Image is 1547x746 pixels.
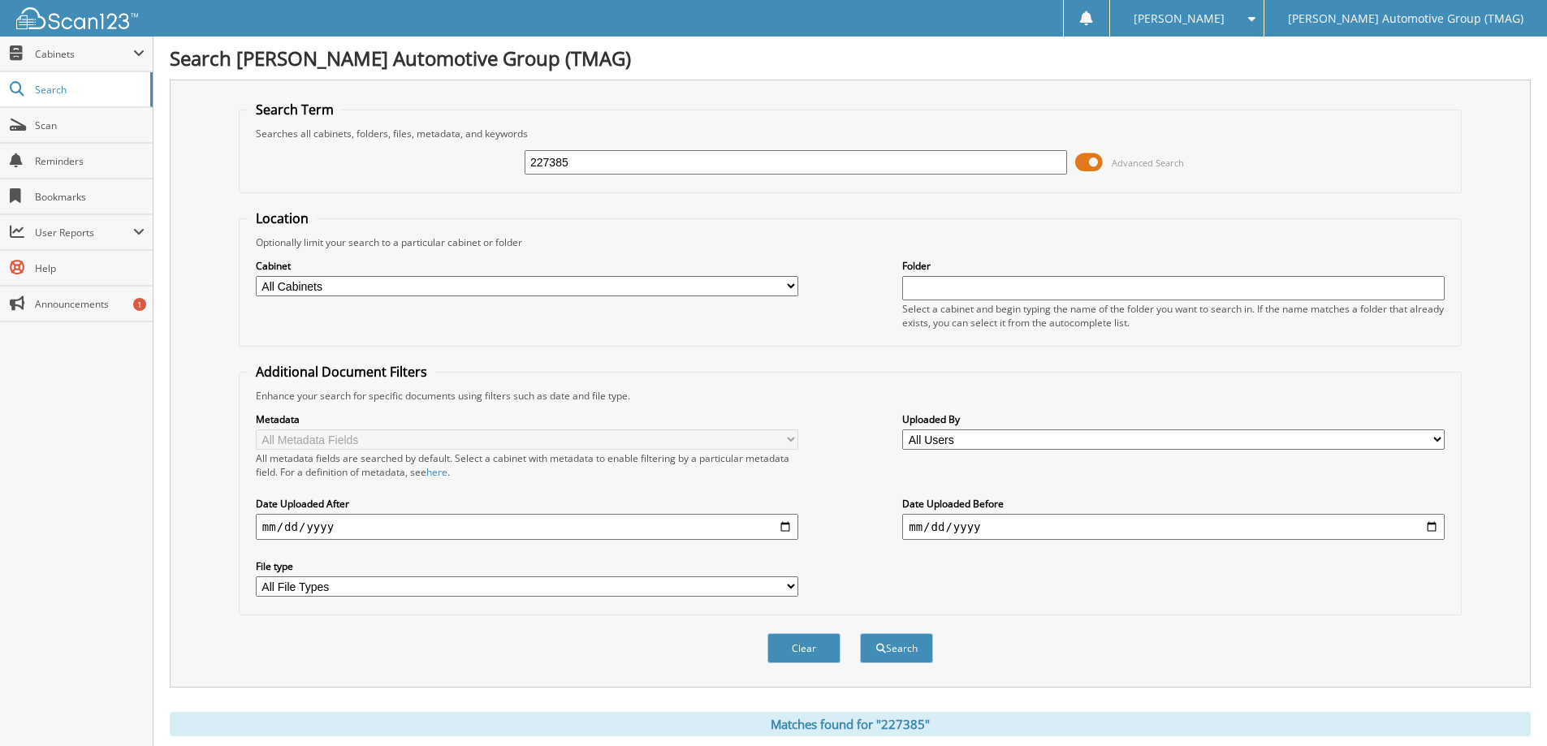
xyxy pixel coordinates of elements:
[35,297,145,311] span: Announcements
[35,119,145,132] span: Scan
[902,259,1445,273] label: Folder
[248,101,342,119] legend: Search Term
[256,497,798,511] label: Date Uploaded After
[35,190,145,204] span: Bookmarks
[767,633,840,663] button: Clear
[256,514,798,540] input: start
[902,514,1445,540] input: end
[902,412,1445,426] label: Uploaded By
[902,497,1445,511] label: Date Uploaded Before
[248,363,435,381] legend: Additional Document Filters
[426,465,447,479] a: here
[248,209,317,227] legend: Location
[248,389,1453,403] div: Enhance your search for specific documents using filters such as date and file type.
[133,298,146,311] div: 1
[256,259,798,273] label: Cabinet
[902,302,1445,330] div: Select a cabinet and begin typing the name of the folder you want to search in. If the name match...
[1112,157,1184,169] span: Advanced Search
[256,412,798,426] label: Metadata
[248,127,1453,140] div: Searches all cabinets, folders, files, metadata, and keywords
[256,559,798,573] label: File type
[170,45,1531,71] h1: Search [PERSON_NAME] Automotive Group (TMAG)
[860,633,933,663] button: Search
[170,712,1531,736] div: Matches found for "227385"
[1288,14,1523,24] span: [PERSON_NAME] Automotive Group (TMAG)
[248,235,1453,249] div: Optionally limit your search to a particular cabinet or folder
[1134,14,1225,24] span: [PERSON_NAME]
[35,83,142,97] span: Search
[35,261,145,275] span: Help
[16,7,138,29] img: scan123-logo-white.svg
[256,451,798,479] div: All metadata fields are searched by default. Select a cabinet with metadata to enable filtering b...
[35,154,145,168] span: Reminders
[35,47,133,61] span: Cabinets
[35,226,133,239] span: User Reports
